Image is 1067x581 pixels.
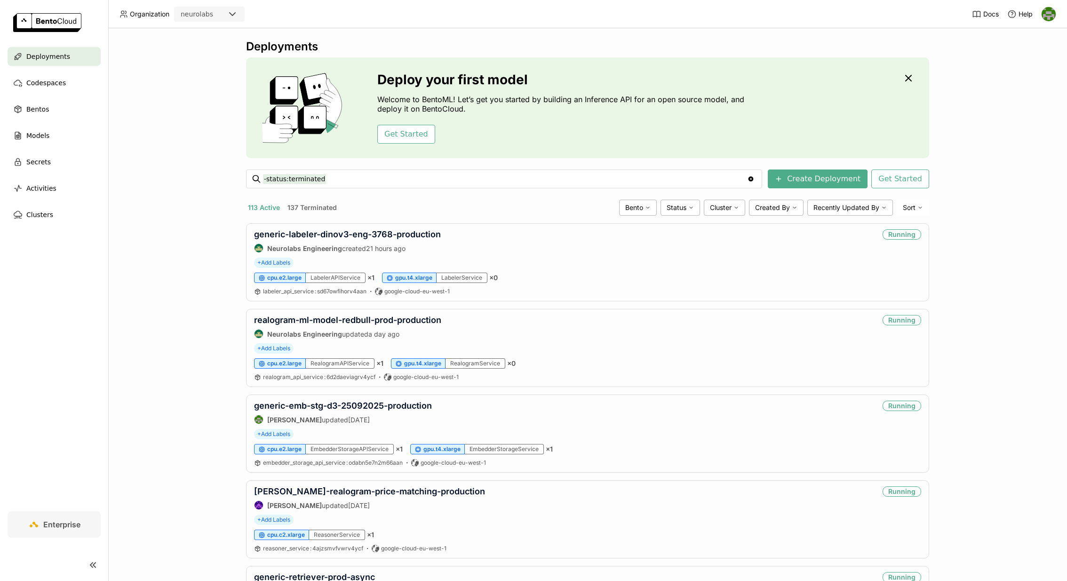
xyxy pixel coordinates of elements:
img: Neurolabs Engineering [255,330,263,338]
div: RealogramAPIService [306,358,374,369]
input: Search [263,171,747,186]
span: cpu.e2.large [267,360,302,367]
p: Welcome to BentoML! Let’s get you started by building an Inference API for an open source model, ... [377,95,749,113]
span: × 1 [546,445,553,453]
img: Neurolabs Engineering [255,244,263,252]
span: : [346,459,348,466]
span: × 1 [367,531,374,539]
div: updated [254,415,432,424]
a: Activities [8,179,101,198]
div: EmbedderStorageAPIService [306,444,394,454]
div: updated [254,329,441,339]
a: realogram-ml-model-redbull-prod-production [254,315,441,325]
span: × 0 [507,359,516,368]
a: Enterprise [8,511,101,538]
span: Deployments [26,51,70,62]
h3: Deploy your first model [377,72,749,87]
div: RealogramService [446,358,505,369]
span: Secrets [26,156,51,168]
span: Recently Updated By [813,203,879,212]
span: × 1 [376,359,383,368]
div: Status [661,200,700,216]
span: realogram_api_service 6d2daeviagrv4ycf [263,373,375,380]
div: Created By [749,200,804,216]
span: : [324,373,326,380]
a: Clusters [8,205,101,224]
span: +Add Labels [254,429,294,439]
span: google-cloud-eu-west-1 [381,545,446,552]
span: Organization [130,10,169,18]
svg: Clear value [747,175,755,183]
div: ReasonerService [309,530,365,540]
span: embedder_storage_api_service odabn5e7n2m66aan [263,459,403,466]
a: [PERSON_NAME]-realogram-price-matching-production [254,486,485,496]
span: Created By [755,203,790,212]
button: Get Started [871,169,929,188]
img: Toby Thomas [255,415,263,424]
span: cpu.c2.xlarge [267,531,305,539]
div: Running [883,401,921,411]
div: updated [254,500,485,510]
div: LabelerAPIService [306,273,366,283]
span: reasoner_service 4ajzsmvfvwrv4ycf [263,545,363,552]
span: google-cloud-eu-west-1 [421,459,486,467]
span: labeler_api_service sd67owfihorv4aan [263,288,366,295]
span: Docs [983,10,999,18]
input: Selected neurolabs. [214,10,215,19]
div: Running [883,486,921,497]
span: +Add Labels [254,343,294,354]
img: cover onboarding [254,73,355,143]
strong: Neurolabs Engineering [267,244,342,252]
div: Cluster [704,200,745,216]
span: Codespaces [26,77,66,89]
img: Toby Thomas [1042,7,1056,21]
strong: [PERSON_NAME] [267,501,322,509]
div: Deployments [246,40,929,54]
span: google-cloud-eu-west-1 [384,288,450,295]
a: Deployments [8,47,101,66]
div: EmbedderStorageService [465,444,544,454]
div: Running [883,315,921,325]
div: created [254,243,441,253]
strong: Neurolabs Engineering [267,330,342,338]
span: Activities [26,183,56,194]
span: cpu.e2.large [267,445,302,453]
span: : [310,545,311,552]
span: Sort [903,203,916,212]
span: × 0 [489,274,498,282]
span: Cluster [710,203,732,212]
button: 137 Terminated [286,202,339,214]
button: 113 Active [246,202,282,214]
div: LabelerService [437,273,487,283]
img: logo [13,13,81,32]
span: Models [26,130,49,141]
button: Get Started [377,125,435,144]
span: a day ago [368,330,399,338]
span: [DATE] [348,501,370,509]
span: × 1 [367,274,374,282]
a: generic-labeler-dinov3-eng-3768-production [254,229,441,239]
span: +Add Labels [254,515,294,525]
span: Bento [625,203,643,212]
div: Recently Updated By [807,200,893,216]
span: Bentos [26,104,49,115]
span: × 1 [396,445,403,453]
span: gpu.t4.xlarge [423,445,461,453]
span: google-cloud-eu-west-1 [393,373,459,381]
a: generic-emb-stg-d3-25092025-production [254,401,432,411]
a: Models [8,126,101,145]
div: Bento [619,200,657,216]
span: gpu.t4.xlarge [404,360,441,367]
span: Clusters [26,209,53,220]
span: Help [1019,10,1033,18]
a: embedder_storage_api_service:odabn5e7n2m66aan [263,459,403,467]
a: reasoner_service:4ajzsmvfvwrv4ycf [263,545,363,552]
span: : [315,288,316,295]
div: Help [1007,9,1033,19]
span: Status [667,203,686,212]
strong: [PERSON_NAME] [267,416,322,424]
span: gpu.t4.xlarge [395,274,432,282]
div: neurolabs [181,9,213,19]
a: Codespaces [8,73,101,92]
span: Enterprise [43,520,80,529]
